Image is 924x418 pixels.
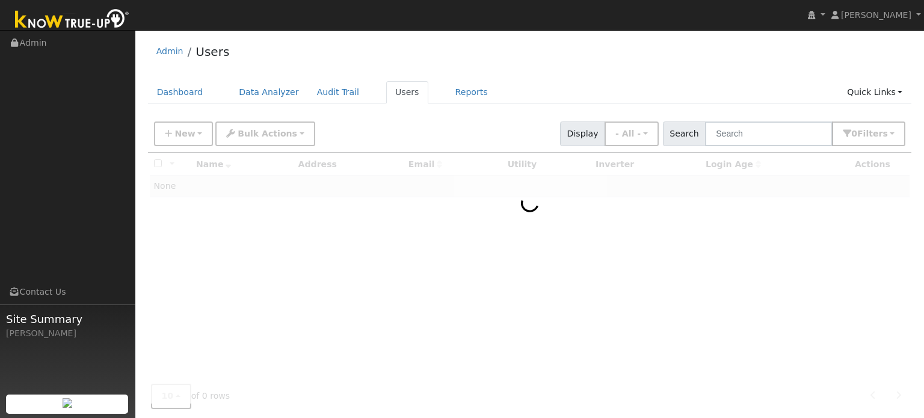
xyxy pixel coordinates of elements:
[605,121,659,146] button: - All -
[446,81,497,103] a: Reports
[838,81,911,103] a: Quick Links
[386,81,428,103] a: Users
[238,129,297,138] span: Bulk Actions
[882,129,887,138] span: s
[663,121,706,146] span: Search
[9,7,135,34] img: Know True-Up
[63,398,72,408] img: retrieve
[156,46,183,56] a: Admin
[308,81,368,103] a: Audit Trail
[148,81,212,103] a: Dashboard
[6,327,129,340] div: [PERSON_NAME]
[841,10,911,20] span: [PERSON_NAME]
[196,45,229,59] a: Users
[174,129,195,138] span: New
[215,121,315,146] button: Bulk Actions
[6,311,129,327] span: Site Summary
[857,129,888,138] span: Filter
[832,121,905,146] button: 0Filters
[705,121,833,146] input: Search
[154,121,214,146] button: New
[230,81,308,103] a: Data Analyzer
[560,121,605,146] span: Display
